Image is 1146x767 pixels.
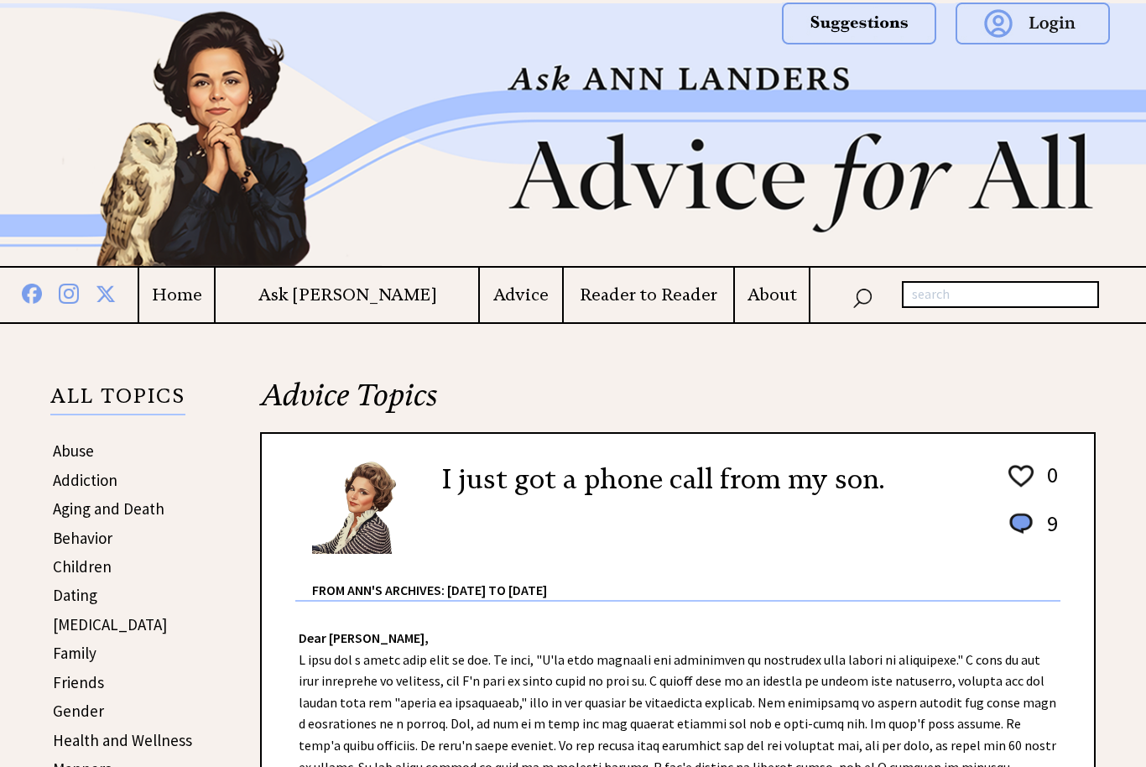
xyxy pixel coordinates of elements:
img: x%20blue.png [96,281,116,304]
a: Family [53,643,96,663]
img: Ann6%20v2%20small.png [312,459,417,554]
img: login.png [956,3,1110,44]
a: Friends [53,672,104,692]
h2: I just got a phone call from my son. [442,459,884,499]
a: Home [139,284,214,305]
img: facebook%20blue.png [22,280,42,304]
a: Behavior [53,528,112,548]
img: search_nav.png [852,284,873,309]
td: 9 [1039,509,1059,554]
input: search [902,281,1099,308]
a: Aging and Death [53,498,164,519]
a: [MEDICAL_DATA] [53,614,167,634]
img: heart_outline%201.png [1006,462,1036,491]
a: Dating [53,585,97,605]
div: From Ann's Archives: [DATE] to [DATE] [312,556,1060,600]
a: Addiction [53,470,117,490]
a: Children [53,556,112,577]
strong: Dear [PERSON_NAME], [299,629,429,646]
img: instagram%20blue.png [59,280,79,304]
a: Abuse [53,441,94,461]
img: message_round%201.png [1006,510,1036,537]
img: suggestions.png [782,3,936,44]
a: Gender [53,701,104,721]
a: Advice [480,284,562,305]
a: Health and Wellness [53,730,192,750]
td: 0 [1039,461,1059,508]
a: About [735,284,809,305]
a: Reader to Reader [564,284,734,305]
a: Ask [PERSON_NAME] [216,284,477,305]
p: ALL TOPICS [50,387,185,415]
h2: Advice Topics [260,375,1096,432]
